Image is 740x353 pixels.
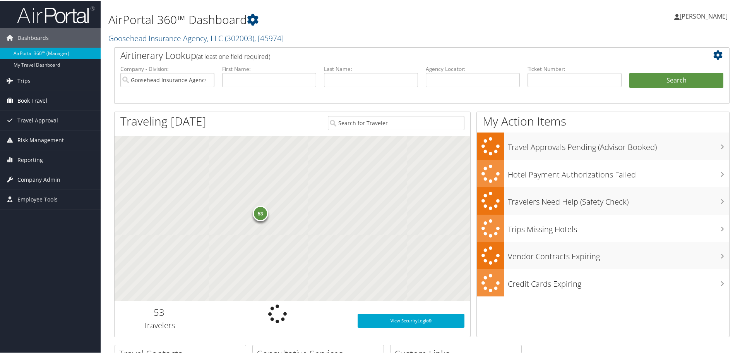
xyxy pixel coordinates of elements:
[120,112,206,129] h1: Traveling [DATE]
[254,32,284,43] span: , [ 45974 ]
[17,5,94,23] img: airportal-logo.png
[120,305,198,318] h2: 53
[680,11,728,20] span: [PERSON_NAME]
[17,169,60,189] span: Company Admin
[17,90,47,110] span: Book Travel
[426,64,520,72] label: Agency Locator:
[508,137,729,152] h3: Travel Approvals Pending (Advisor Booked)
[108,32,284,43] a: Goosehead Insurance Agency, LLC
[17,28,49,47] span: Dashboards
[477,159,729,187] a: Hotel Payment Authorizations Failed
[225,32,254,43] span: ( 302003 )
[328,115,464,129] input: Search for Traveler
[120,48,672,61] h2: Airtinerary Lookup
[358,313,464,327] a: View SecurityLogic®
[674,4,735,27] a: [PERSON_NAME]
[17,130,64,149] span: Risk Management
[252,205,268,220] div: 53
[222,64,316,72] label: First Name:
[17,110,58,129] span: Travel Approval
[17,150,43,169] span: Reporting
[196,52,270,60] span: (at least one field required)
[508,274,729,289] h3: Credit Cards Expiring
[324,64,418,72] label: Last Name:
[120,319,198,330] h3: Travelers
[17,189,58,208] span: Employee Tools
[528,64,622,72] label: Ticket Number:
[477,269,729,296] a: Credit Cards Expiring
[508,219,729,234] h3: Trips Missing Hotels
[120,64,214,72] label: Company - Division:
[508,246,729,261] h3: Vendor Contracts Expiring
[17,71,31,90] span: Trips
[477,241,729,269] a: Vendor Contracts Expiring
[477,214,729,241] a: Trips Missing Hotels
[508,165,729,179] h3: Hotel Payment Authorizations Failed
[477,112,729,129] h1: My Action Items
[108,11,526,27] h1: AirPortal 360™ Dashboard
[508,192,729,207] h3: Travelers Need Help (Safety Check)
[477,186,729,214] a: Travelers Need Help (Safety Check)
[629,72,723,88] button: Search
[477,132,729,159] a: Travel Approvals Pending (Advisor Booked)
